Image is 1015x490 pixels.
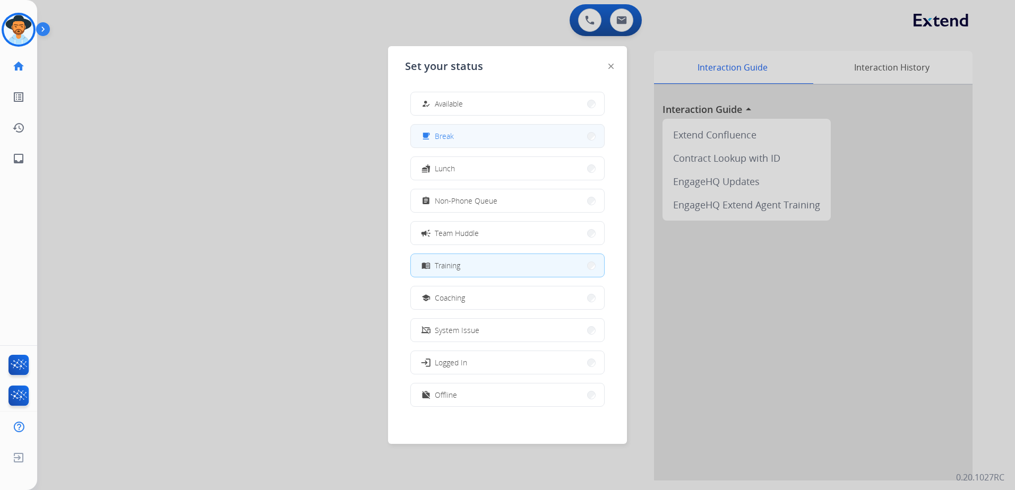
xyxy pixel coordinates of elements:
[422,196,431,205] mat-icon: assignment
[435,357,467,368] span: Logged In
[422,293,431,302] mat-icon: school
[12,121,25,134] mat-icon: history
[435,163,455,174] span: Lunch
[422,99,431,108] mat-icon: how_to_reg
[405,59,483,74] span: Set your status
[4,15,33,45] img: avatar
[435,292,465,303] span: Coaching
[12,152,25,165] mat-icon: inbox
[420,357,431,367] mat-icon: login
[411,319,604,342] button: System Issue
[12,60,25,73] mat-icon: home
[435,325,479,336] span: System Issue
[12,91,25,103] mat-icon: list_alt
[411,189,604,212] button: Non-Phone Queue
[435,260,460,271] span: Training
[411,157,604,180] button: Lunch
[435,195,497,206] span: Non-Phone Queue
[422,326,431,335] mat-icon: phonelink_off
[420,227,431,238] mat-icon: campaign
[411,286,604,309] button: Coaching
[608,64,614,69] img: close-button
[411,92,604,115] button: Available
[956,471,1004,484] p: 0.20.1027RC
[411,125,604,147] button: Break
[435,98,463,109] span: Available
[422,164,431,173] mat-icon: fastfood
[422,390,431,399] mat-icon: work_off
[422,261,431,270] mat-icon: menu_book
[435,389,457,400] span: Offline
[411,383,604,406] button: Offline
[411,222,604,244] button: Team Huddle
[435,227,479,239] span: Team Huddle
[435,130,454,142] span: Break
[411,351,604,374] button: Logged In
[411,254,604,277] button: Training
[422,132,431,141] mat-icon: free_breakfast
